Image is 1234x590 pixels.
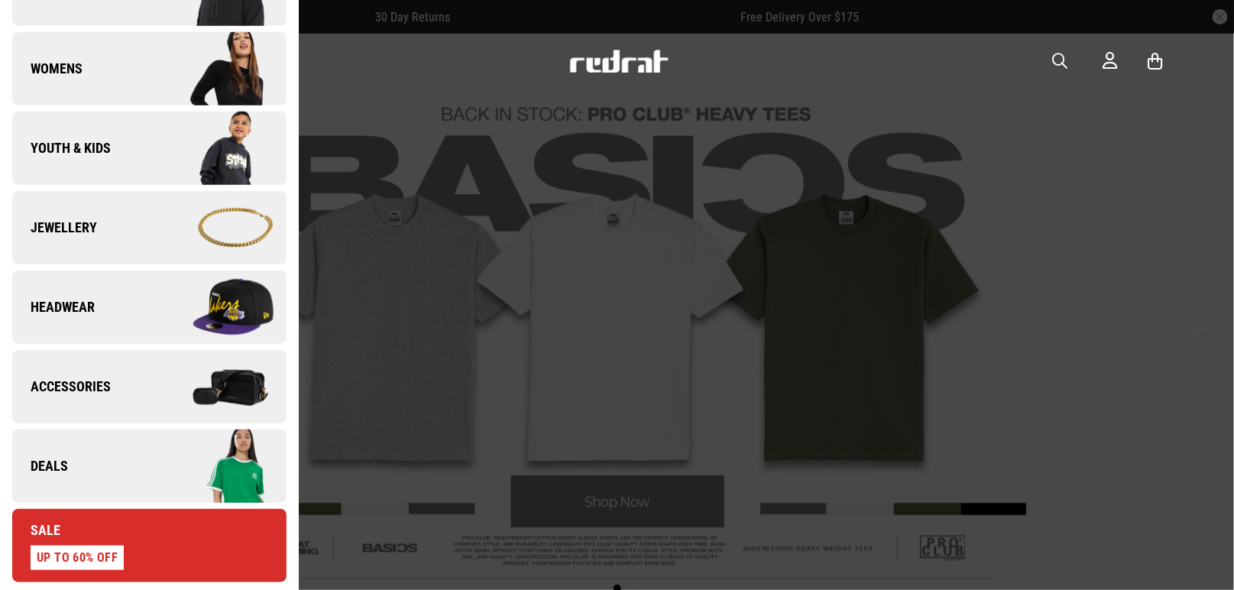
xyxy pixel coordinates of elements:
a: Accessories Company [12,350,287,423]
img: Redrat logo [568,50,669,73]
span: Youth & Kids [12,139,111,157]
img: Company [149,269,286,345]
span: Headwear [12,298,95,316]
a: Youth & Kids Company [12,112,287,185]
a: Deals Company [12,430,287,503]
img: Company [149,110,286,186]
img: Company [149,31,286,107]
button: Open LiveChat chat widget [12,6,58,52]
img: Company [149,348,286,425]
span: Accessories [12,378,111,396]
span: Womens [12,60,83,78]
a: Headwear Company [12,271,287,344]
a: Jewellery Company [12,191,287,264]
a: Sale UP TO 60% OFF [12,509,287,582]
div: UP TO 60% OFF [31,546,124,570]
img: Company [149,190,286,266]
img: Company [149,428,286,504]
a: Womens Company [12,32,287,105]
span: Sale [12,521,60,540]
span: Deals [12,457,68,475]
span: Jewellery [12,219,97,237]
